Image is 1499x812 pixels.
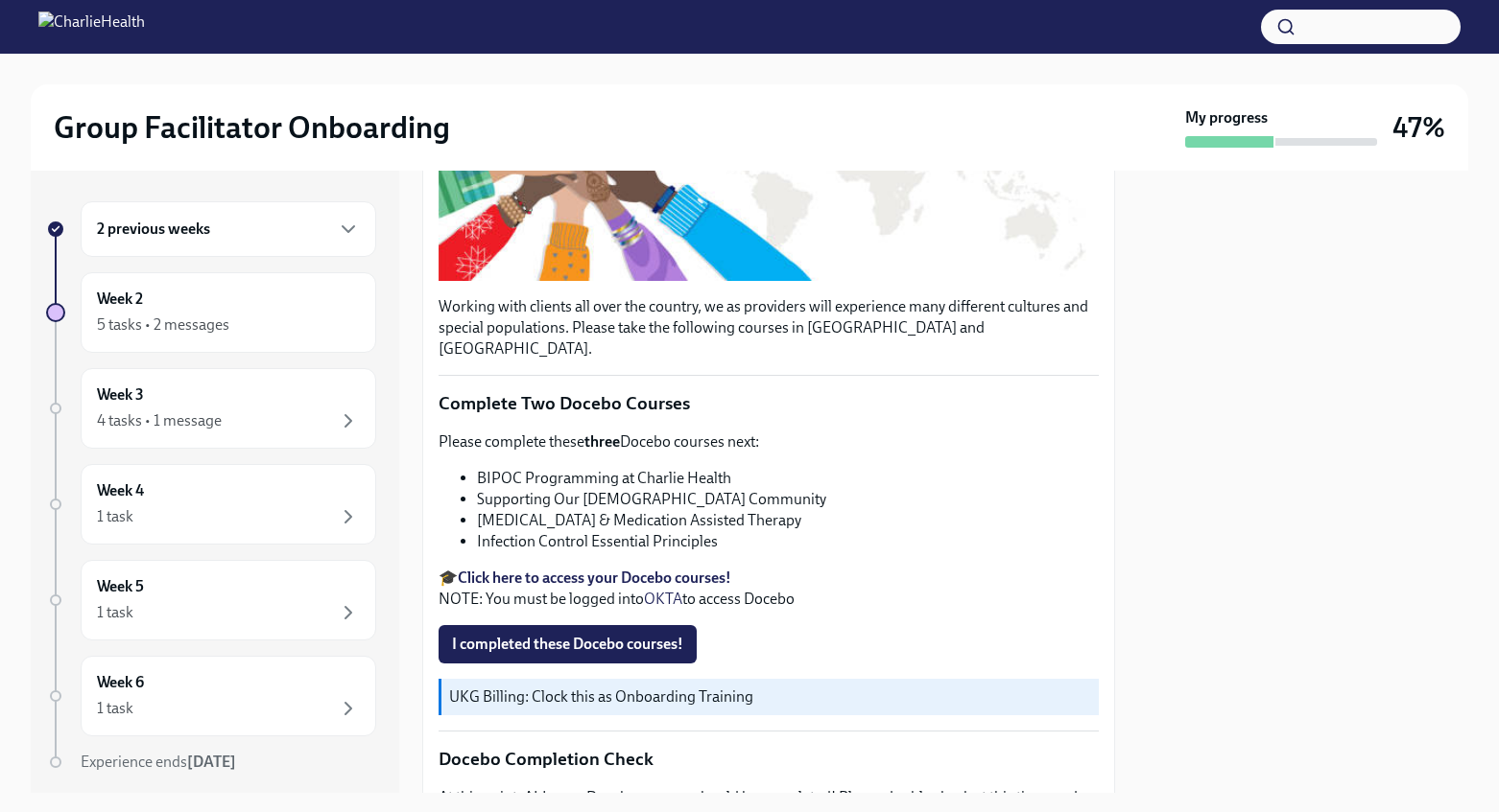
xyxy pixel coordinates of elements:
[97,672,144,693] h6: Week 6
[644,590,682,608] a: OKTA
[81,201,376,257] div: 2 previous weeks
[46,368,376,449] a: Week 34 tasks • 1 message
[187,753,236,771] strong: [DATE]
[97,410,222,431] div: 4 tasks • 1 message
[439,625,697,663] button: I completed these Docebo courses!
[46,560,376,640] a: Week 51 task
[54,108,450,147] h2: Group Facilitator Onboarding
[46,656,376,736] a: Week 61 task
[477,489,1099,510] li: Supporting Our [DEMOGRAPHIC_DATA] Community
[584,432,620,451] strong: three
[449,686,1091,708] p: UKG Billing: Clock this as Onboarding Training
[97,314,229,336] div: 5 tasks • 2 messages
[97,698,133,719] div: 1 task
[97,506,133,527] div: 1 task
[452,635,683,654] span: I completed these Docebo courses!
[1392,110,1445,145] h3: 47%
[97,576,144,597] h6: Week 5
[439,568,1099,610] p: 🎓 NOTE: You must be logged into to access Docebo
[1185,107,1268,128] strong: My progress
[97,289,143,310] h6: Week 2
[97,219,210,240] h6: 2 previous weeks
[477,468,1099,489] li: BIPOC Programming at Charlie Health
[46,464,376,545] a: Week 41 task
[439,391,1099,416] p: Complete Two Docebo Courses
[97,480,144,501] h6: Week 4
[477,531,1099,552] li: Infection Control Essential Principles
[97,384,144,406] h6: Week 3
[97,602,133,623] div: 1 task
[439,747,1099,772] p: Docebo Completion Check
[439,296,1099,360] p: Working with clients all over the country, we as providers will experience many different culture...
[38,12,145,42] img: CharlieHealth
[439,431,1099,452] p: Please complete these Docebo courses next:
[477,510,1099,531] li: [MEDICAL_DATA] & Medication Assisted Therapy
[46,272,376,353] a: Week 25 tasks • 2 messages
[81,753,236,771] span: Experience ends
[458,568,731,587] a: Click here to access your Docebo courses!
